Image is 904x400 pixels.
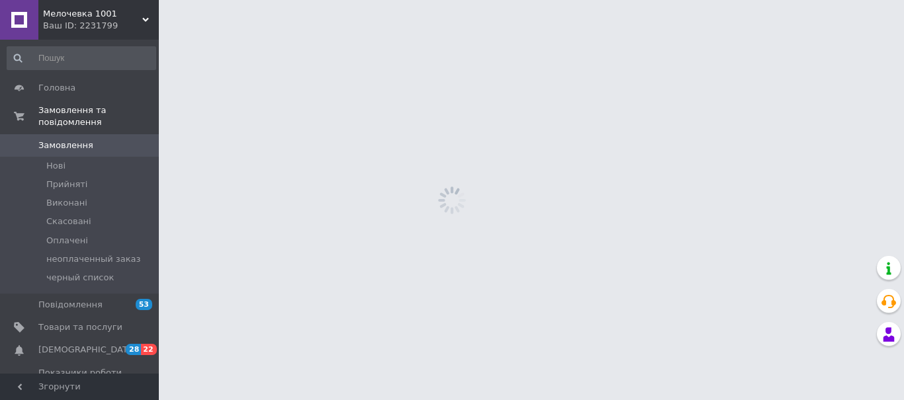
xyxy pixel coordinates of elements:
span: Мелочевка 1001 [43,8,142,20]
span: Оплачені [46,235,88,247]
span: Замовлення [38,140,93,151]
span: 22 [141,344,156,355]
span: черный список [46,272,114,284]
span: Прийняті [46,179,87,190]
span: Показники роботи компанії [38,367,122,391]
span: Товари та послуги [38,321,122,333]
span: Виконані [46,197,87,209]
div: Ваш ID: 2231799 [43,20,159,32]
span: Скасовані [46,216,91,227]
span: 53 [136,299,152,310]
input: Пошук [7,46,156,70]
span: Замовлення та повідомлення [38,104,159,128]
span: Повідомлення [38,299,103,311]
span: неоплаченный заказ [46,253,140,265]
span: [DEMOGRAPHIC_DATA] [38,344,136,356]
span: Головна [38,82,75,94]
span: Нові [46,160,66,172]
span: 28 [126,344,141,355]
